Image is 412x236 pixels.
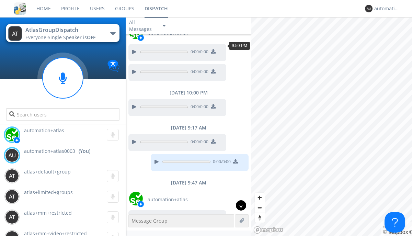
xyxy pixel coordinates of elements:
span: 0:00 / 0:00 [188,139,208,146]
img: 373638.png [5,169,19,183]
img: 373638.png [5,210,19,224]
span: atlas+mm+restricted [24,210,72,216]
span: automation+atlas0003 [24,148,75,155]
iframe: Toggle Customer Support [385,212,405,233]
span: 0:00 / 0:00 [188,69,208,76]
button: Toggle attribution [383,226,388,228]
div: automation+atlas0003 [374,5,400,12]
span: 9:50 PM [232,43,247,48]
div: (You) [79,148,90,155]
span: 0:00 / 0:00 [188,49,208,56]
span: 0:00 / 0:00 [188,104,208,111]
img: Translation enabled [107,60,119,72]
img: download media button [233,159,238,164]
img: d2d01cd9b4174d08988066c6d424eccd [5,128,19,142]
span: automation+atlas [148,196,188,203]
span: OFF [87,34,95,41]
button: Reset bearing to north [255,213,265,223]
button: Zoom out [255,203,265,213]
button: Zoom in [255,193,265,203]
div: All Messages [129,19,157,33]
div: Everyone · [25,34,103,41]
a: Mapbox logo [253,226,284,234]
img: d2d01cd9b4174d08988066c6d424eccd [129,192,143,205]
img: cddb5a64eb264b2086981ab96f4c1ba7 [14,2,26,15]
span: 0:00 / 0:00 [210,159,231,166]
img: 373638.png [5,190,19,203]
span: Zoom out [255,203,265,213]
div: [DATE] 9:47 AM [126,179,251,186]
div: ^ [236,200,246,211]
div: AtlasGroupDispatch [25,26,103,34]
img: download media button [211,69,216,74]
div: [DATE] 9:17 AM [126,124,251,131]
img: download media button [211,49,216,54]
span: atlas+default+group [24,168,71,175]
div: [DATE] 10:00 PM [126,89,251,96]
img: download media button [211,104,216,109]
span: Reset bearing to north [255,213,265,223]
img: download media button [211,139,216,144]
span: automation+atlas [24,127,64,134]
a: Mapbox [383,229,408,235]
button: AtlasGroupDispatchEveryone·Single Speaker isOFF [6,24,119,42]
input: Search users [6,108,119,121]
span: Single Speaker is [48,34,95,41]
img: 373638.png [365,5,373,12]
img: caret-down-sm.svg [163,25,165,27]
img: 373638.png [5,148,19,162]
span: atlas+limited+groups [24,189,73,195]
img: 373638.png [8,26,22,41]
